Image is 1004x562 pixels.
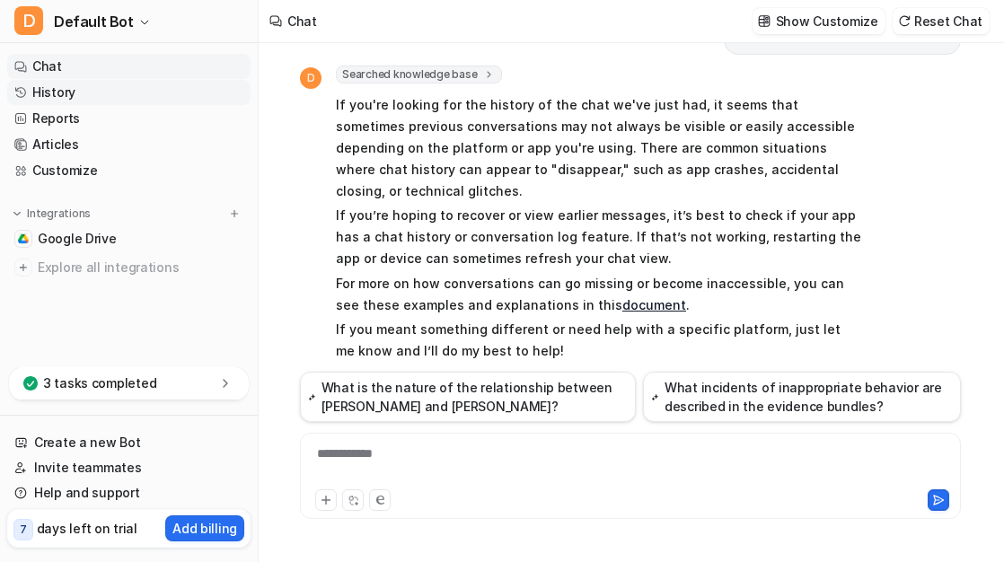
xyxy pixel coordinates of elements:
[622,297,686,312] a: document
[172,519,237,538] p: Add billing
[38,230,117,248] span: Google Drive
[7,480,251,505] a: Help and support
[20,522,27,538] p: 7
[898,14,911,28] img: reset
[14,259,32,277] img: explore all integrations
[7,106,251,131] a: Reports
[753,8,885,34] button: Show Customize
[43,374,156,392] p: 3 tasks completed
[7,455,251,480] a: Invite teammates
[38,253,243,282] span: Explore all integrations
[336,273,861,316] p: For more on how conversations can go missing or become inaccessible, you can see these examples a...
[287,12,317,31] div: Chat
[758,14,771,28] img: customize
[336,66,502,83] span: Searched knowledge base
[336,319,861,362] p: If you meant something different or need help with a specific platform, just let me know and I’ll...
[54,9,134,34] span: Default Bot
[7,226,251,251] a: Google DriveGoogle Drive
[14,6,43,35] span: D
[228,207,241,220] img: menu_add.svg
[7,80,251,105] a: History
[7,205,96,223] button: Integrations
[37,519,137,538] p: days left on trial
[300,67,321,89] span: D
[165,515,244,541] button: Add billing
[336,205,861,269] p: If you’re hoping to recover or view earlier messages, it’s best to check if your app has a chat h...
[11,207,23,220] img: expand menu
[300,372,636,422] button: What is the nature of the relationship between [PERSON_NAME] and [PERSON_NAME]?
[27,206,91,221] p: Integrations
[336,94,861,202] p: If you're looking for the history of the chat we've just had, it seems that sometimes previous co...
[7,132,251,157] a: Articles
[643,372,961,422] button: What incidents of inappropriate behavior are described in the evidence bundles?
[7,158,251,183] a: Customize
[893,8,990,34] button: Reset Chat
[776,12,878,31] p: Show Customize
[7,54,251,79] a: Chat
[18,233,29,244] img: Google Drive
[7,430,251,455] a: Create a new Bot
[7,255,251,280] a: Explore all integrations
